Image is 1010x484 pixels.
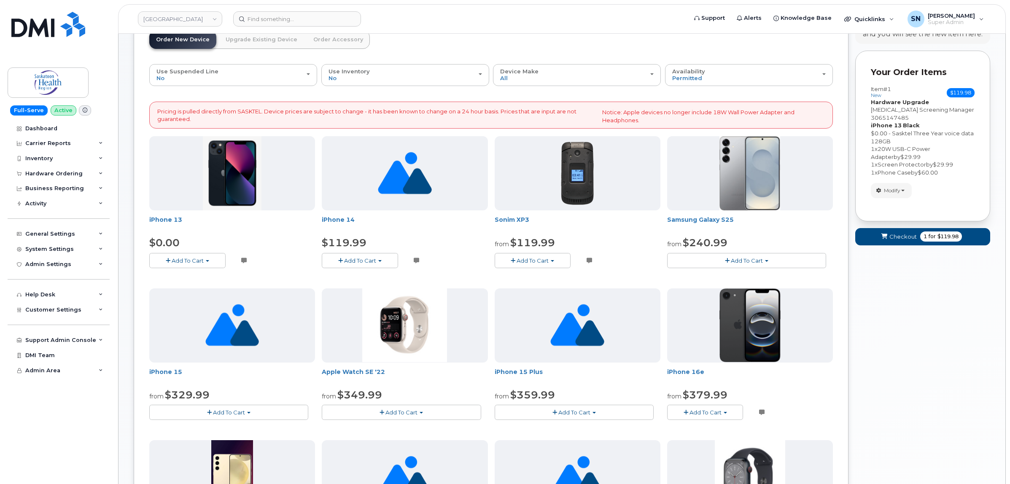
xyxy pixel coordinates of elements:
button: Modify [871,183,912,198]
button: Checkout 1 for $119.98 [855,228,990,245]
span: for [927,233,937,240]
small: from [149,393,164,400]
p: Notice: Apple devices no longer include 18W Wall Power Adapter and Headphones. [602,108,825,124]
div: $0.00 - Sasktel Three Year voice data 128GB [871,129,975,145]
span: Checkout [889,233,917,241]
small: from [495,393,509,400]
div: x by [871,169,975,177]
span: $119.99 [510,237,555,249]
div: iPhone 15 Plus [495,368,660,385]
h3: Item [871,86,891,98]
button: Add To Cart [667,253,826,268]
span: 20W USB-C Power Adapter [871,145,930,160]
span: SN [911,14,921,24]
span: Use Inventory [329,68,370,75]
a: Saskatoon Health Region [138,11,222,27]
span: Quicklinks [854,16,885,22]
button: Add To Cart [322,405,481,419]
span: Use Suspended Line [156,68,218,75]
small: from [667,240,681,248]
span: $359.99 [510,389,555,401]
span: Permitted [672,75,702,81]
div: Sonim XP3 [495,215,660,232]
span: [MEDICAL_DATA] Screening Manager [871,106,974,113]
img: no_image_found-2caef05468ed5679b831cfe6fc140e25e0c280774317ffc20a367ab7fd17291e.png [205,288,259,363]
div: iPhone 16e [667,368,833,385]
button: Add To Cart [322,253,398,268]
div: Apple Watch SE '22 [322,368,487,385]
img: iPhone_16e_Black_PDP_Image_Position_1__en-US-657x800.png [719,288,781,363]
a: Samsung Galaxy S25 [667,216,734,223]
div: Quicklinks [838,11,900,27]
span: $349.99 [337,389,382,401]
span: #1 [883,86,891,92]
span: All [500,75,508,81]
span: $119.98 [947,88,975,97]
iframe: Messenger Launcher [973,447,1004,478]
span: Alerts [744,14,762,22]
span: No [156,75,164,81]
span: $29.99 [933,161,953,168]
span: $29.99 [900,153,921,160]
a: iPhone 15 [149,368,182,376]
a: iPhone 14 [322,216,355,223]
small: from [667,393,681,400]
a: Apple Watch SE '22 [322,368,385,376]
a: Order Accessory [307,30,370,49]
button: Add To Cart [495,253,571,268]
a: Sonim XP3 [495,216,529,223]
strong: Hardware Upgrade [871,99,929,105]
div: iPhone 13 [149,215,315,232]
span: Super Admin [928,19,975,26]
span: Add To Cart [689,409,722,416]
a: Knowledge Base [768,10,838,27]
span: Add To Cart [344,257,376,264]
a: iPhone 13 [149,216,182,223]
span: Add To Cart [731,257,763,264]
button: Availability Permitted [665,64,833,86]
input: Find something... [233,11,361,27]
span: $119.99 [322,237,366,249]
span: 1 [871,145,875,152]
div: iPhone 14 [322,215,487,232]
a: Upgrade Existing Device [219,30,304,49]
span: Add To Cart [385,409,417,416]
span: Add To Cart [172,257,204,264]
button: Add To Cart [149,253,226,268]
div: x by [871,161,975,169]
span: 1 [871,169,875,176]
div: iPhone 15 [149,368,315,385]
span: No [329,75,337,81]
span: Device Make [500,68,539,75]
span: Support [701,14,725,22]
div: Sabrina Nguyen [902,11,990,27]
span: 1 [871,161,875,168]
span: Add To Cart [213,409,245,416]
img: no_image_found-2caef05468ed5679b831cfe6fc140e25e0c280774317ffc20a367ab7fd17291e.png [550,288,604,363]
span: 3065147485 [871,114,909,121]
small: from [495,240,509,248]
small: new [871,92,881,98]
a: iPhone 15 Plus [495,368,543,376]
a: iPhone 16e [667,368,704,376]
div: x by [871,145,975,161]
span: 1 [924,233,927,240]
span: Modify [884,187,900,194]
a: Alerts [731,10,768,27]
span: $60.00 [918,169,938,176]
span: $240.99 [683,237,727,249]
p: Your Order Items [871,66,975,78]
p: Pricing is pulled directly from SASKTEL. Device prices are subject to change - it has been known ... [157,108,595,123]
button: Device Make All [493,64,661,86]
span: $0.00 [149,237,180,249]
img: 150 [561,142,594,205]
a: Support [688,10,731,27]
a: Order New Device [149,30,216,49]
span: Add To Cart [517,257,549,264]
img: Screenshot_2022-11-04_110105.png [362,288,447,363]
span: [PERSON_NAME] [928,12,975,19]
button: Add To Cart [667,405,743,419]
small: from [322,393,336,400]
span: $379.99 [683,389,727,401]
span: Knowledge Base [781,14,832,22]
